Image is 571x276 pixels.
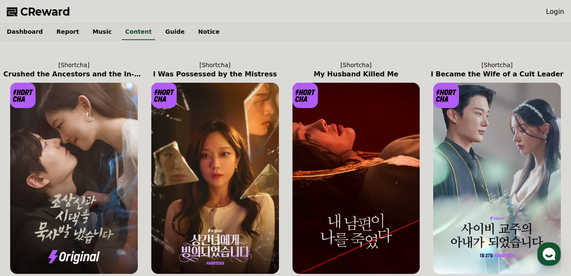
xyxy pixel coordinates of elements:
[433,83,561,274] img: I Became the Wife of a Cult Leader
[546,7,564,17] a: Login
[7,5,70,19] a: CReward
[151,83,177,108] img: [object Object] Logo
[292,83,318,108] img: [object Object] Logo
[286,69,427,79] h2: My Husband Killed Me
[109,206,162,227] a: Settings
[86,24,118,40] a: Music
[426,69,568,79] h2: I Became the Wife of a Cult Leader
[3,69,145,79] h2: Crushed the Ancestors and the In-Laws
[3,206,56,227] a: Home
[56,206,109,227] a: Messages
[286,61,427,69] p: [Shortcha]
[22,219,36,225] span: Home
[20,5,70,19] span: CReward
[49,24,86,40] a: Report
[145,69,286,79] h2: I Was Possessed by the Mistress
[158,24,191,40] a: Guide
[3,61,145,69] p: [Shortcha]
[10,83,138,274] img: Crushed the Ancestors and the In-Laws
[145,61,286,69] p: [Shortcha]
[292,83,420,274] img: My Husband Killed Me
[151,83,279,274] img: I Was Possessed by the Mistress
[433,83,459,108] img: [object Object] Logo
[10,83,36,108] img: [object Object] Logo
[70,219,95,226] span: Messages
[125,219,146,225] span: Settings
[191,24,227,40] a: Notice
[426,61,568,69] p: [Shortcha]
[122,24,155,40] a: Content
